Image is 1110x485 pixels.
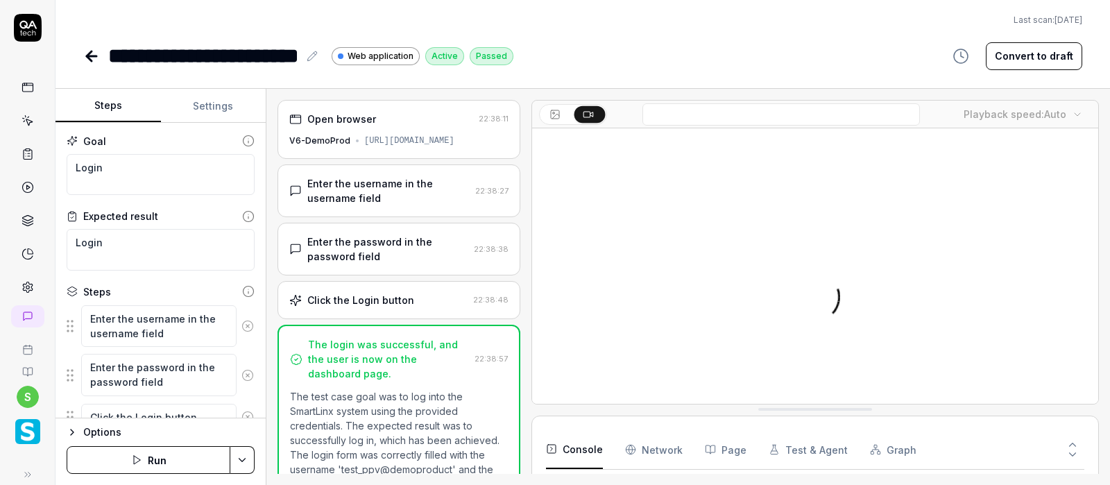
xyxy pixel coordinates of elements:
[625,430,683,469] button: Network
[546,430,603,469] button: Console
[475,354,508,364] time: 22:38:57
[67,424,255,441] button: Options
[473,295,509,305] time: 22:38:48
[986,42,1082,70] button: Convert to draft
[67,353,255,397] div: Suggestions
[944,42,977,70] button: View version history
[479,114,509,124] time: 22:38:11
[308,337,469,381] div: The login was successful, and the user is now on the dashboard page.
[1014,14,1082,26] button: Last scan:[DATE]
[83,284,111,299] div: Steps
[307,112,376,126] div: Open browser
[6,355,49,377] a: Documentation
[474,244,509,254] time: 22:38:38
[289,135,350,147] div: V6-DemoProd
[332,46,420,65] a: Web application
[11,305,44,327] a: New conversation
[470,47,513,65] div: Passed
[83,134,106,148] div: Goal
[237,312,259,340] button: Remove step
[6,333,49,355] a: Book a call with us
[307,235,468,264] div: Enter the password in the password field
[237,403,259,431] button: Remove step
[17,386,39,408] button: s
[237,361,259,389] button: Remove step
[67,402,255,432] div: Suggestions
[425,47,464,65] div: Active
[83,209,158,223] div: Expected result
[15,419,40,444] img: Smartlinx Logo
[83,424,255,441] div: Options
[307,176,470,205] div: Enter the username in the username field
[55,90,161,123] button: Steps
[364,135,454,147] div: [URL][DOMAIN_NAME]
[348,50,413,62] span: Web application
[1014,14,1082,26] span: Last scan:
[6,408,49,447] button: Smartlinx Logo
[769,430,848,469] button: Test & Agent
[161,90,266,123] button: Settings
[475,186,509,196] time: 22:38:27
[307,293,414,307] div: Click the Login button
[964,107,1066,121] div: Playback speed:
[67,305,255,348] div: Suggestions
[67,446,230,474] button: Run
[870,430,916,469] button: Graph
[1054,15,1082,25] time: [DATE]
[705,430,746,469] button: Page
